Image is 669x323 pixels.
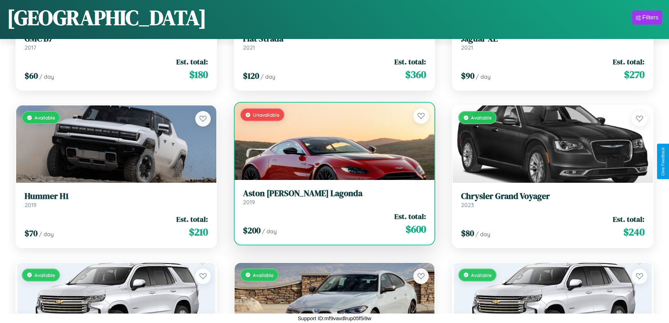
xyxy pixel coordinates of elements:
[243,188,426,206] a: Aston [PERSON_NAME] Lagonda2019
[476,73,491,80] span: / day
[261,73,275,80] span: / day
[471,115,492,121] span: Available
[7,3,206,32] h1: [GEOGRAPHIC_DATA]
[243,44,255,51] span: 2021
[394,211,426,221] span: Est. total:
[34,115,55,121] span: Available
[243,34,426,44] h3: Fiat Strada
[624,67,644,82] span: $ 270
[471,272,492,278] span: Available
[25,191,208,201] h3: Hummer H1
[39,73,54,80] span: / day
[34,272,55,278] span: Available
[189,225,208,239] span: $ 210
[461,44,473,51] span: 2021
[25,191,208,208] a: Hummer H12019
[25,44,36,51] span: 2017
[39,231,54,238] span: / day
[189,67,208,82] span: $ 180
[298,314,371,323] p: Support ID: mf9vavdlrup05f5i9w
[461,227,474,239] span: $ 80
[461,191,644,201] h3: Chrysler Grand Voyager
[475,231,490,238] span: / day
[25,227,38,239] span: $ 70
[632,11,662,25] button: Filters
[461,201,474,208] span: 2023
[406,222,426,236] span: $ 600
[461,191,644,208] a: Chrysler Grand Voyager2023
[176,57,208,67] span: Est. total:
[461,70,474,82] span: $ 90
[405,67,426,82] span: $ 360
[25,201,37,208] span: 2019
[461,34,644,44] h3: Jaguar XE
[243,199,255,206] span: 2019
[461,34,644,51] a: Jaguar XE2021
[661,147,665,176] div: Give Feedback
[243,34,426,51] a: Fiat Strada2021
[25,70,38,82] span: $ 60
[243,70,259,82] span: $ 120
[243,225,261,236] span: $ 200
[623,225,644,239] span: $ 240
[243,188,426,199] h3: Aston [PERSON_NAME] Lagonda
[176,214,208,224] span: Est. total:
[253,112,280,118] span: Unavailable
[394,57,426,67] span: Est. total:
[25,34,208,44] h3: GMC B7
[642,14,658,21] div: Filters
[613,214,644,224] span: Est. total:
[25,34,208,51] a: GMC B72017
[253,272,274,278] span: Available
[262,228,277,235] span: / day
[613,57,644,67] span: Est. total:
